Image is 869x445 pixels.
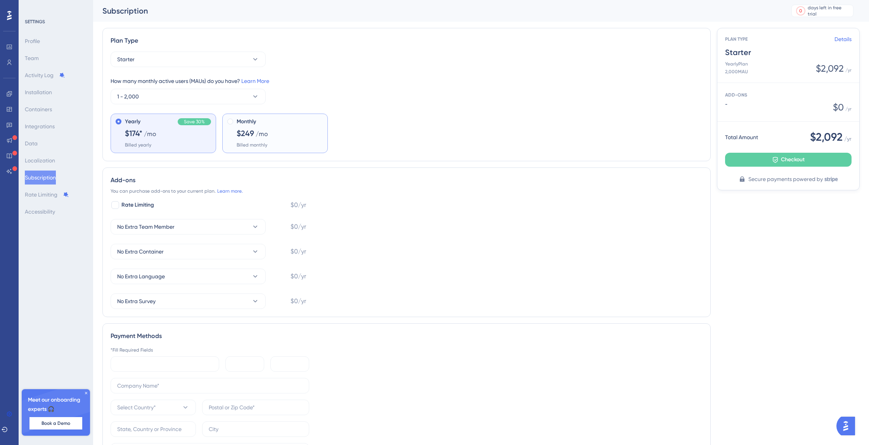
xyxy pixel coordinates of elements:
input: Company Name* [117,381,303,390]
iframe: Campo de entrada seguro del número de tarjeta [117,359,216,369]
button: Integrations [25,119,55,133]
button: No Extra Team Member [111,219,266,235]
span: $174* [125,128,142,139]
span: Yearly Plan [725,61,748,67]
button: Subscription [25,171,56,185]
div: How many monthly active users (MAUs) do you have? [111,76,703,86]
span: /mo [144,129,156,139]
iframe: UserGuiding AI Assistant Launcher [836,414,860,438]
span: 1 - 2,000 [117,92,139,101]
button: Rate Limiting [25,188,69,202]
span: $0/yr [291,200,306,210]
div: SETTINGS [25,19,88,25]
div: Payment Methods [111,331,703,341]
button: Activity Log [25,68,65,82]
iframe: Campo de entrada seguro para el CVC [277,359,306,369]
span: Billed monthly [237,142,267,148]
button: Book a Demo [29,417,82,429]
span: $0/yr [291,272,306,281]
span: / yr [845,67,852,73]
span: Checkout [781,155,805,164]
span: Starter [117,55,135,64]
span: No Extra Language [117,272,165,281]
a: Learn More [241,78,269,84]
button: 1 - 2,000 [111,89,266,104]
span: $ 0 [833,101,844,114]
span: No Extra Container [117,247,164,256]
span: /mo [256,129,268,139]
div: days left in free trial [808,5,851,17]
span: $2,092 [816,62,844,75]
button: No Extra Language [111,269,266,284]
button: No Extra Container [111,244,266,259]
button: Containers [25,102,52,116]
span: / yr [845,106,852,112]
input: Postal or Zip Code* [209,403,303,412]
span: $0/yr [291,222,306,231]
span: Starter [725,47,852,58]
button: Localization [25,154,55,167]
span: No Extra Survey [117,297,156,306]
input: State, Country or Province [117,425,189,433]
div: Add-ons [111,176,703,185]
span: No Extra Team Member [117,222,175,231]
div: 0 [799,8,802,14]
span: You can purchase add-ons to your current plan. [111,188,216,194]
span: $249 [237,128,254,139]
span: / yr [844,134,852,143]
span: Total Amount [725,133,758,142]
button: No Extra Survey [111,293,266,309]
button: Profile [25,34,40,48]
span: - [725,101,833,107]
button: Data [25,136,38,150]
span: Billed yearly [125,142,151,148]
input: City [209,425,303,433]
span: Select Country* [117,403,156,412]
div: Plan Type [111,36,703,45]
div: Subscription [102,5,772,16]
span: ADD-ONS [725,92,747,98]
span: $2,092 [810,129,843,145]
span: Monthly [237,117,256,126]
span: Yearly [125,117,140,126]
button: Accessibility [25,205,55,219]
button: Starter [111,52,266,67]
button: Installation [25,85,52,99]
a: Learn more. [217,188,243,194]
span: Meet our onboarding experts 🎧 [28,395,84,414]
span: $0/yr [291,247,306,256]
span: Save 30% [184,119,205,125]
span: Secure payments powered by [748,174,823,184]
span: PLAN TYPE [725,36,834,42]
button: Team [25,51,39,65]
span: Rate Limiting [121,200,154,210]
button: Select Country* [111,400,196,415]
a: Details [834,34,852,44]
span: Book a Demo [42,420,70,426]
button: Checkout [725,153,852,167]
div: *Fill Required Fields [111,347,309,353]
span: $0/yr [291,297,306,306]
span: 2,000 MAU [725,69,748,75]
iframe: Campo de entrada seguro de la fecha de caducidad [232,359,261,369]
